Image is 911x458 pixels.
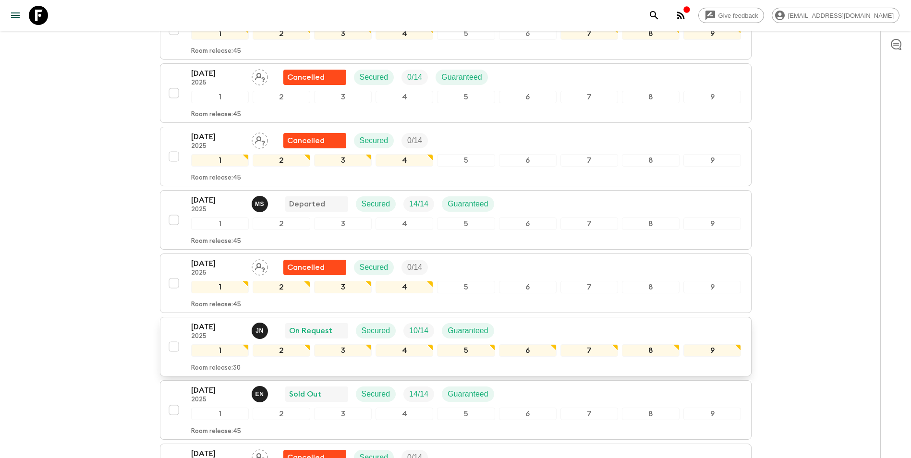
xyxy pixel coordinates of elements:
div: 8 [622,408,680,420]
p: 2025 [191,333,244,340]
p: Secured [360,72,389,83]
div: 6 [499,281,557,293]
p: 0 / 14 [407,262,422,273]
p: Room release: 45 [191,238,241,245]
div: 5 [437,281,495,293]
div: 6 [499,154,557,167]
span: [EMAIL_ADDRESS][DOMAIN_NAME] [783,12,899,19]
div: 1 [191,27,249,40]
button: [DATE]2025Janita NurmiOn RequestSecuredTrip FillGuaranteed123456789Room release:30 [160,317,752,376]
div: Flash Pack cancellation [283,133,346,148]
div: 4 [376,408,433,420]
p: Secured [360,135,389,146]
button: [DATE]2025Magda SotiriadisDepartedSecuredTrip FillGuaranteed123456789Room release:45 [160,190,752,250]
div: 6 [499,27,557,40]
p: [DATE] [191,68,244,79]
div: 4 [376,27,433,40]
div: 7 [560,154,618,167]
span: Estel Nikolaidi [252,389,270,397]
button: JN [252,323,270,339]
div: 8 [622,154,680,167]
div: 7 [560,27,618,40]
div: 4 [376,344,433,357]
div: Secured [354,260,394,275]
p: Guaranteed [448,198,488,210]
p: E N [255,390,264,398]
span: Assign pack leader [252,72,268,80]
div: 3 [314,281,372,293]
p: 14 / 14 [409,198,428,210]
div: Trip Fill [401,260,428,275]
div: 2 [253,27,310,40]
p: Departed [289,198,325,210]
div: 4 [376,281,433,293]
div: 1 [191,217,249,230]
div: [EMAIL_ADDRESS][DOMAIN_NAME] [772,8,899,23]
p: [DATE] [191,258,244,269]
p: Room release: 45 [191,174,241,182]
div: 6 [499,344,557,357]
button: [DATE]2025Assign pack leaderFlash Pack cancellationSecuredTrip FillGuaranteed123456789Room releas... [160,63,752,123]
p: 2025 [191,79,244,87]
div: 7 [560,281,618,293]
p: [DATE] [191,131,244,143]
div: 1 [191,91,249,103]
div: 5 [437,344,495,357]
div: 5 [437,408,495,420]
p: Secured [362,325,390,337]
div: 3 [314,154,372,167]
div: Trip Fill [403,196,434,212]
div: 5 [437,154,495,167]
p: Cancelled [287,135,325,146]
div: 2 [253,281,310,293]
div: 2 [253,344,310,357]
div: Trip Fill [401,70,428,85]
span: Magda Sotiriadis [252,199,270,206]
p: Room release: 45 [191,428,241,435]
p: J N [255,327,264,335]
div: 3 [314,344,372,357]
div: Trip Fill [403,323,434,338]
div: 3 [314,408,372,420]
p: [DATE] [191,194,244,206]
button: menu [6,6,25,25]
span: Assign pack leader [252,262,268,270]
span: Give feedback [713,12,764,19]
div: 9 [683,27,741,40]
div: Secured [354,133,394,148]
div: Secured [356,386,396,402]
div: 5 [437,91,495,103]
div: Secured [356,196,396,212]
p: Sold Out [289,388,321,400]
button: [DATE]2025Estel NikolaidiSold OutSecuredTrip FillGuaranteed123456789Room release:45 [160,380,752,440]
div: 4 [376,91,433,103]
p: 0 / 14 [407,72,422,83]
div: 2 [253,217,310,230]
p: 2025 [191,206,244,214]
div: 8 [622,217,680,230]
p: 2025 [191,143,244,150]
div: 3 [314,91,372,103]
div: 9 [683,217,741,230]
div: 1 [191,408,249,420]
p: 0 / 14 [407,135,422,146]
div: Secured [354,70,394,85]
span: Janita Nurmi [252,325,270,333]
div: Secured [356,323,396,338]
div: Trip Fill [401,133,428,148]
p: 10 / 14 [409,325,428,337]
div: 7 [560,217,618,230]
div: 5 [437,27,495,40]
p: Secured [362,388,390,400]
div: 2 [253,91,310,103]
p: [DATE] [191,321,244,333]
p: Guaranteed [448,388,488,400]
button: search adventures [644,6,664,25]
span: Assign pack leader [252,135,268,143]
p: Guaranteed [448,325,488,337]
p: Room release: 45 [191,48,241,55]
button: EN [252,386,270,402]
div: 9 [683,408,741,420]
div: 8 [622,344,680,357]
div: Flash Pack cancellation [283,70,346,85]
